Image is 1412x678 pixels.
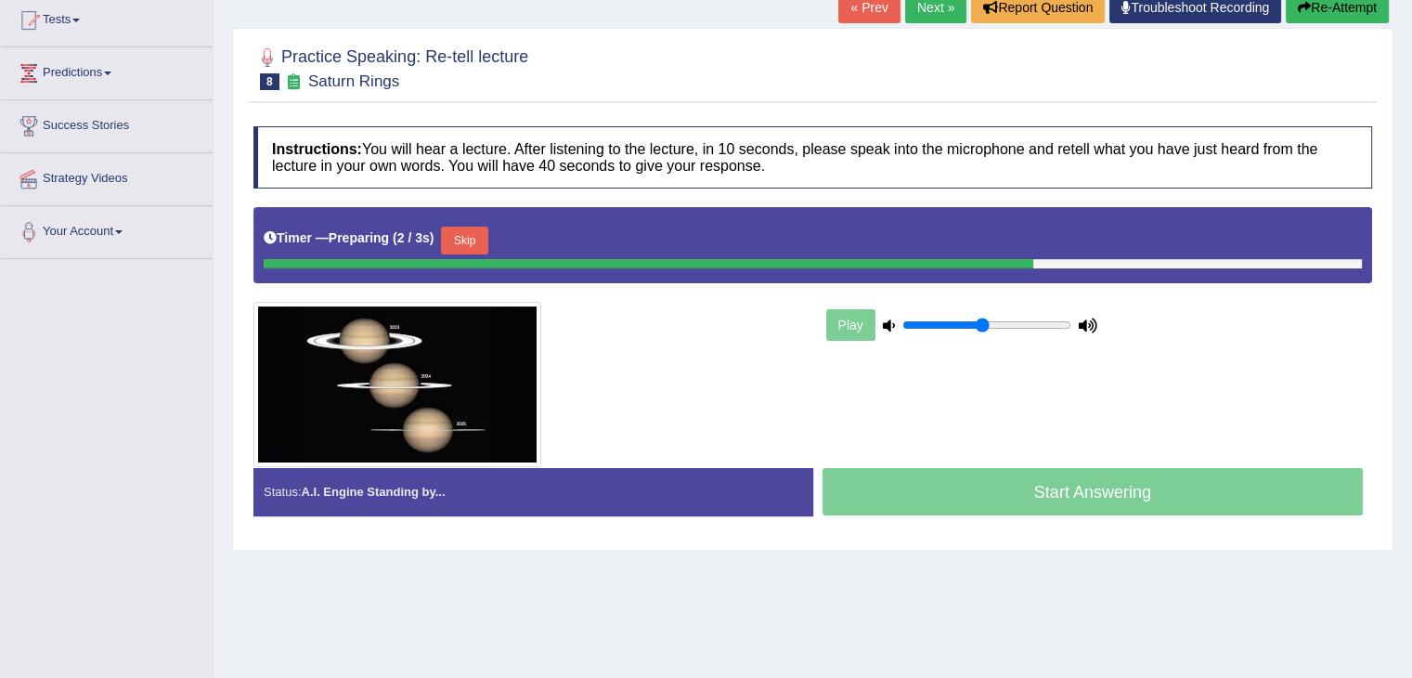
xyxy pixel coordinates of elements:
[1,47,213,94] a: Predictions
[253,44,528,90] h2: Practice Speaking: Re-tell lecture
[393,230,397,245] b: (
[301,485,445,499] strong: A.I. Engine Standing by...
[441,227,487,254] button: Skip
[1,100,213,147] a: Success Stories
[253,126,1372,189] h4: You will hear a lecture. After listening to the lecture, in 10 seconds, please speak into the mic...
[1,206,213,253] a: Your Account
[264,231,434,245] h5: Timer —
[253,468,813,515] div: Status:
[1,153,213,200] a: Strategy Videos
[284,73,304,91] small: Exam occurring question
[260,73,279,90] span: 8
[397,230,430,245] b: 2 / 3s
[430,230,434,245] b: )
[329,230,389,245] b: Preparing
[272,141,362,157] b: Instructions:
[308,72,399,90] small: Saturn Rings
